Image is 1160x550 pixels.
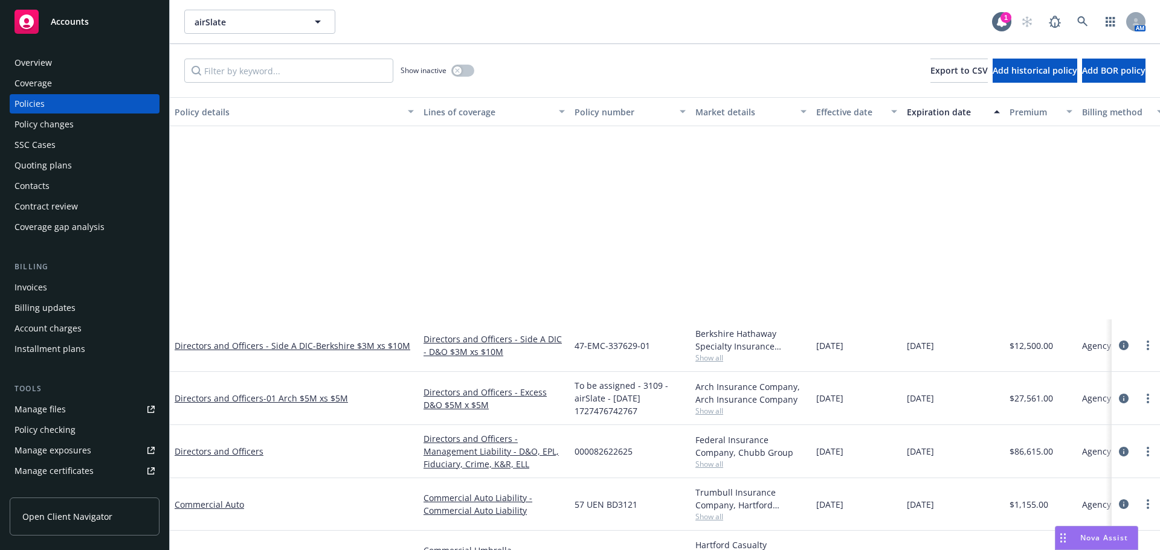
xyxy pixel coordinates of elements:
span: Agency - Pay in full [1082,445,1159,458]
span: airSlate [195,16,299,28]
span: Add BOR policy [1082,65,1145,76]
div: Manage claims [14,482,76,501]
button: Premium [1005,97,1077,126]
span: Show inactive [401,65,446,75]
div: Effective date [816,106,884,118]
div: Coverage gap analysis [14,217,105,237]
a: Commercial Auto Liability - Commercial Auto Liability [424,491,565,517]
a: Manage files [10,400,159,419]
a: Account charges [10,319,159,338]
button: Add historical policy [993,59,1077,83]
a: Manage claims [10,482,159,501]
div: Berkshire Hathaway Specialty Insurance Company, Berkshire Hathaway Specialty Insurance [695,327,807,353]
div: 1 [1000,12,1011,23]
button: Expiration date [902,97,1005,126]
div: Federal Insurance Company, Chubb Group [695,433,807,459]
div: Policy number [575,106,672,118]
a: more [1141,444,1155,459]
button: Add BOR policy [1082,59,1145,83]
div: Premium [1010,106,1059,118]
div: Manage certificates [14,461,94,481]
div: Quoting plans [14,156,72,175]
div: Expiration date [907,106,987,118]
div: Contract review [14,197,78,216]
a: circleInformation [1116,338,1131,353]
span: - Berkshire $3M xs $10M [313,340,410,351]
a: SSC Cases [10,135,159,155]
a: Manage exposures [10,441,159,460]
a: circleInformation [1116,391,1131,406]
span: Agency - Pay in full [1082,498,1159,511]
div: Manage exposures [14,441,91,460]
span: Export to CSV [930,65,988,76]
div: Overview [14,53,52,72]
a: Policy checking [10,420,159,440]
a: Directors and Officers - Excess D&O $5M x $5M [424,386,565,411]
a: Directors and Officers - Side A DIC - D&O $3M xs $10M [424,333,565,358]
div: Installment plans [14,339,85,359]
button: Export to CSV [930,59,988,83]
div: Contacts [14,176,50,196]
a: more [1141,497,1155,511]
span: Agency - Pay in full [1082,339,1159,352]
a: Quoting plans [10,156,159,175]
span: To be assigned - 3109 - airSlate - [DATE] 1727476742767 [575,379,686,417]
a: Installment plans [10,339,159,359]
span: [DATE] [907,498,934,511]
a: Manage certificates [10,461,159,481]
span: Show all [695,353,807,363]
a: Search [1071,10,1095,34]
div: Billing method [1082,106,1150,118]
span: Show all [695,406,807,416]
span: $12,500.00 [1010,339,1053,352]
span: $86,615.00 [1010,445,1053,458]
a: Directors and Officers [175,392,348,404]
span: [DATE] [816,445,843,458]
a: Coverage gap analysis [10,217,159,237]
span: 47-EMC-337629-01 [575,339,650,352]
div: Policy changes [14,115,74,134]
input: Filter by keyword... [184,59,393,83]
a: Directors and Officers [175,446,263,457]
a: Report a Bug [1043,10,1067,34]
a: more [1141,391,1155,406]
span: $1,155.00 [1010,498,1048,511]
span: [DATE] [816,339,843,352]
a: Accounts [10,5,159,39]
span: [DATE] [907,445,934,458]
div: Policy checking [14,420,76,440]
a: Billing updates [10,298,159,318]
button: Effective date [811,97,902,126]
button: Market details [691,97,811,126]
div: Lines of coverage [424,106,552,118]
a: Policies [10,94,159,114]
div: Billing [10,261,159,273]
div: Arch Insurance Company, Arch Insurance Company [695,380,807,406]
span: Show all [695,459,807,469]
span: 000082622625 [575,445,633,458]
div: Billing updates [14,298,76,318]
a: Switch app [1098,10,1123,34]
span: Add historical policy [993,65,1077,76]
div: Invoices [14,278,47,297]
a: Directors and Officers - Side A DIC [175,340,410,351]
button: Policy details [170,97,419,126]
span: $27,561.00 [1010,392,1053,405]
div: SSC Cases [14,135,56,155]
span: Nova Assist [1080,532,1128,543]
div: Market details [695,106,793,118]
a: Commercial Auto [175,499,244,510]
span: Show all [695,511,807,522]
div: Policies [14,94,45,114]
button: Nova Assist [1055,526,1138,550]
div: Tools [10,383,159,395]
a: Directors and Officers - Management Liability - D&O, EPL, Fiduciary, Crime, K&R, ELL [424,432,565,470]
span: [DATE] [907,392,934,405]
button: Policy number [570,97,691,126]
a: Invoices [10,278,159,297]
div: Drag to move [1055,526,1071,549]
a: Contacts [10,176,159,196]
span: Open Client Navigator [22,510,112,523]
span: [DATE] [816,498,843,511]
